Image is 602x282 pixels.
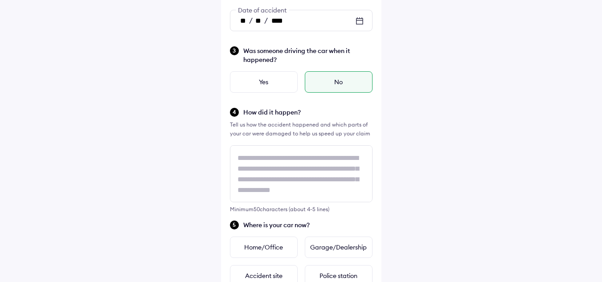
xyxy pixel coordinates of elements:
[305,237,373,258] div: Garage/Dealership
[305,71,373,93] div: No
[243,221,373,229] span: Where is your car now?
[236,6,289,14] span: Date of accident
[230,206,373,213] div: Minimum 50 characters (about 4-5 lines)
[230,120,373,138] div: Tell us how the accident happened and which parts of your car were damaged to help us speed up yo...
[230,237,298,258] div: Home/Office
[264,16,268,25] span: /
[243,108,373,117] span: How did it happen?
[230,71,298,93] div: Yes
[249,16,253,25] span: /
[243,46,373,64] span: Was someone driving the car when it happened?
